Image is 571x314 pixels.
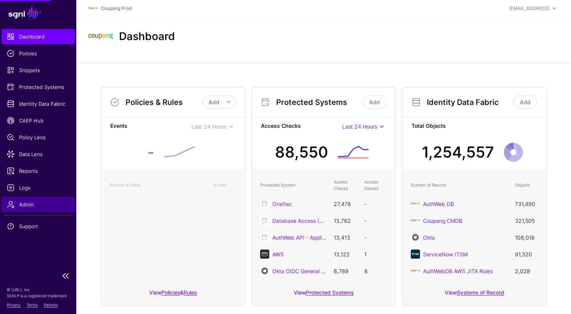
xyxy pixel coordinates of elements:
th: Events [210,175,240,195]
a: SGNL [5,5,72,21]
td: 731,490 [511,195,542,212]
a: Identity Data Fabric [2,96,75,111]
img: svg+xml;base64,PHN2ZyB3aWR0aD0iNjQiIGhlaWdodD0iNjQiIHZpZXdCb3g9IjAgMCA2NCA2NCIgZmlsbD0ibm9uZSIgeG... [411,250,420,259]
a: Protected Systems [2,79,75,95]
th: Access Denials [360,175,391,195]
a: Okta OIDC General Apps [272,268,333,274]
a: Add [363,95,386,109]
th: Protected System [256,175,330,195]
img: svg+xml;base64,PHN2ZyBpZD0iTG9nbyIgeG1sbnM9Imh0dHA6Ly93d3cudzMub3JnLzIwMDAvc3ZnIiB3aWR0aD0iMTIxLj... [411,216,420,225]
span: CAEP Hub [7,117,69,124]
div: [EMAIL_ADDRESS] [509,5,550,12]
span: Last 24 Hours [191,123,227,130]
a: Policy Lens [2,130,75,145]
td: 13,413 [330,229,360,246]
span: Last 24 Hours [342,123,377,130]
td: 91,320 [511,246,542,262]
a: OneSec [272,201,292,207]
div: View [402,284,546,306]
strong: Access Checks [261,122,342,131]
th: System of Record [407,175,511,195]
img: svg+xml;base64,PHN2ZyB3aWR0aD0iNjQiIGhlaWdodD0iNjQiIHZpZXdCb3g9IjAgMCA2NCA2NCIgZmlsbD0ibm9uZSIgeG... [411,233,420,242]
strong: Events [110,122,191,131]
span: Policies [7,50,69,57]
th: Objects [511,175,542,195]
span: Support [7,222,69,230]
td: 27,478 [330,195,360,212]
div: View & [101,284,245,306]
div: - [147,141,154,164]
a: Dashboard [2,29,75,44]
td: 2,028 [511,262,542,279]
th: Access Checks [330,175,360,195]
img: svg+xml;base64,PHN2ZyB3aWR0aD0iNjQiIGhlaWdodD0iNjQiIHZpZXdCb3g9IjAgMCA2NCA2NCIgZmlsbD0ibm9uZSIgeG... [260,266,269,275]
span: Logs [7,184,69,192]
h2: Dashboard [119,30,175,43]
span: Policy Lens [7,134,69,141]
a: Policies [161,289,180,296]
img: svg+xml;base64,PHN2ZyBpZD0iTG9nbyIgeG1sbnM9Imh0dHA6Ly93d3cudzMub3JnLzIwMDAvc3ZnIiB3aWR0aD0iMTIxLj... [411,266,420,275]
td: 108,018 [511,229,542,246]
td: 8 [360,262,391,279]
a: Protected Systems [306,289,354,296]
a: Admin [2,197,75,212]
span: Add [209,99,219,105]
td: - [360,195,391,212]
span: Protected Systems [7,83,69,91]
td: 13,122 [330,246,360,262]
a: Coupang Prod [101,5,132,11]
h3: Identity Data Fabric [427,98,512,107]
span: Admin [7,201,69,208]
span: Reports [7,167,69,175]
img: svg+xml;base64,PHN2ZyBpZD0iTG9nbyIgeG1sbnM9Imh0dHA6Ly93d3cudzMub3JnLzIwMDAvc3ZnIiB3aWR0aD0iMTIxLj... [88,4,98,13]
a: Terms [27,303,38,307]
img: svg+xml;base64,PHN2ZyBpZD0iTG9nbyIgeG1sbnM9Imh0dHA6Ly93d3cudzMub3JnLzIwMDAvc3ZnIiB3aWR0aD0iMTIxLj... [411,199,420,208]
strong: Total Objects [412,122,537,131]
td: - [360,229,391,246]
h3: Protected Systems [276,98,361,107]
a: ServiceNow ITSM [423,251,468,258]
div: 88,550 [275,141,328,164]
th: Policies & Rules [106,175,210,195]
a: Logs [2,180,75,195]
a: Reports [2,163,75,179]
span: Identity Data Fabric [7,100,69,108]
a: Policies [2,46,75,61]
td: 13,762 [330,212,360,229]
a: Patents [44,303,58,307]
a: Add [513,95,537,109]
td: 6,789 [330,262,360,279]
a: Privacy [7,303,21,307]
a: CAEP Hub [2,113,75,128]
p: © [URL], Inc [7,287,69,293]
span: Snippets [7,66,69,74]
td: - [360,212,391,229]
a: Snippets [2,63,75,78]
a: AWS [272,251,284,258]
td: 321,505 [511,212,542,229]
a: Okta [423,234,435,241]
span: Data Lens [7,150,69,158]
p: SGNL® is a registered trademark [7,293,69,299]
a: AuthWeb DB [423,201,454,207]
img: svg+xml;base64,PHN2ZyB3aWR0aD0iNjQiIGhlaWdodD0iNjQiIHZpZXdCb3g9IjAgMCA2NCA2NCIgZmlsbD0ibm9uZSIgeG... [260,250,269,259]
img: svg+xml;base64,PHN2ZyBpZD0iTG9nbyIgeG1sbnM9Imh0dHA6Ly93d3cudzMub3JnLzIwMDAvc3ZnIiB3aWR0aD0iMTIxLj... [88,24,113,49]
td: 1 [360,246,391,262]
a: Data Lens [2,147,75,162]
h3: Policies & Rules [125,98,203,107]
a: Database Access (Secupi) [272,217,338,224]
a: Rules [183,289,197,296]
div: View [252,284,396,306]
a: AuthWebDB AWS JITA Roles [423,268,493,274]
a: AuthWeb API - Applications, Roles, and Permissions [272,234,399,241]
span: Dashboard [7,33,69,40]
div: 1,254,557 [422,141,494,164]
a: Coupang CMDB [423,217,462,224]
a: Systems of Record [457,289,504,296]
